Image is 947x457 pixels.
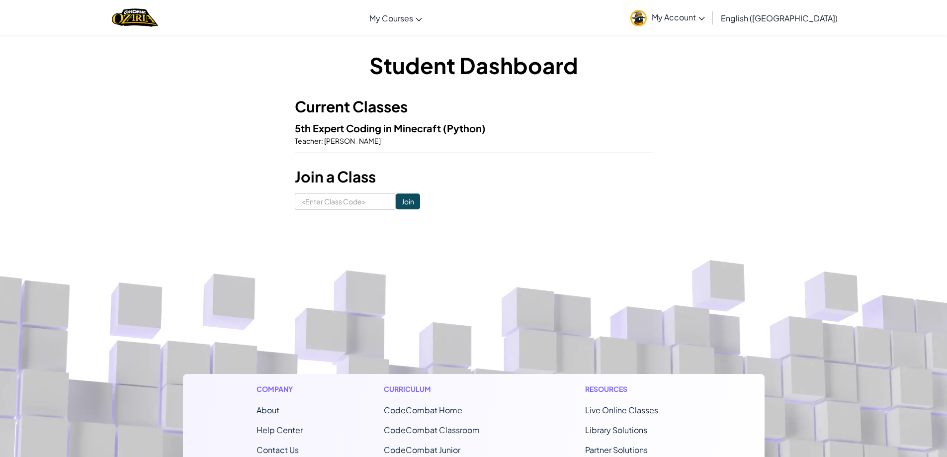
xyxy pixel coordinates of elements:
[384,425,480,435] a: CodeCombat Classroom
[257,425,303,435] a: Help Center
[384,445,460,455] a: CodeCombat Junior
[443,122,486,134] span: (Python)
[112,7,158,28] img: Home
[295,136,321,145] span: Teacher
[585,445,648,455] a: Partner Solutions
[295,50,653,81] h1: Student Dashboard
[384,405,462,415] span: CodeCombat Home
[295,193,396,210] input: <Enter Class Code>
[323,136,381,145] span: [PERSON_NAME]
[721,13,838,23] span: English ([GEOGRAPHIC_DATA])
[630,10,647,26] img: avatar
[364,4,427,31] a: My Courses
[652,12,705,22] span: My Account
[585,384,691,394] h1: Resources
[585,425,647,435] a: Library Solutions
[257,384,303,394] h1: Company
[295,166,653,188] h3: Join a Class
[716,4,843,31] a: English ([GEOGRAPHIC_DATA])
[585,405,658,415] a: Live Online Classes
[112,7,158,28] a: Ozaria by CodeCombat logo
[257,445,299,455] span: Contact Us
[295,122,443,134] span: 5th Expert Coding in Minecraft
[369,13,413,23] span: My Courses
[295,95,653,118] h3: Current Classes
[321,136,323,145] span: :
[384,384,504,394] h1: Curriculum
[396,193,420,209] input: Join
[257,405,279,415] a: About
[625,2,710,33] a: My Account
